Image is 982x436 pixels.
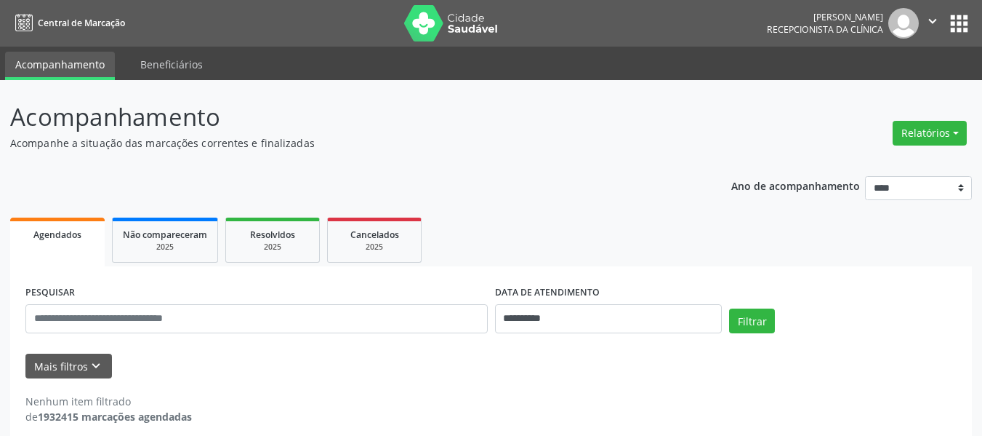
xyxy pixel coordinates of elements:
img: img [888,8,919,39]
span: Cancelados [350,229,399,241]
div: [PERSON_NAME] [767,11,883,23]
label: DATA DE ATENDIMENTO [495,282,600,304]
div: 2025 [236,242,309,253]
button:  [919,8,946,39]
button: apps [946,11,972,36]
button: Filtrar [729,309,775,333]
p: Acompanhamento [10,99,683,135]
span: Agendados [33,229,81,241]
div: Nenhum item filtrado [25,394,192,409]
a: Beneficiários [130,52,213,77]
strong: 1932415 marcações agendadas [38,410,192,424]
i: keyboard_arrow_down [88,358,104,374]
span: Recepcionista da clínica [767,23,883,36]
a: Central de Marcação [10,11,125,35]
i:  [925,13,941,29]
p: Ano de acompanhamento [731,176,860,194]
a: Acompanhamento [5,52,115,80]
div: 2025 [338,242,411,253]
span: Não compareceram [123,229,207,241]
p: Acompanhe a situação das marcações correntes e finalizadas [10,135,683,151]
span: Resolvidos [250,229,295,241]
span: Central de Marcação [38,17,125,29]
label: PESQUISAR [25,282,75,304]
button: Mais filtroskeyboard_arrow_down [25,354,112,379]
div: de [25,409,192,424]
div: 2025 [123,242,207,253]
button: Relatórios [893,121,967,146]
